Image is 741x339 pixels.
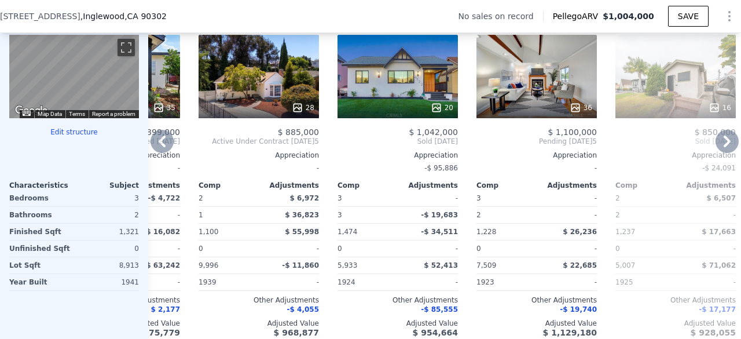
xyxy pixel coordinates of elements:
div: Year Built [9,274,72,290]
div: - [261,274,319,290]
div: 2 [76,207,139,223]
span: , Inglewood [80,10,167,22]
div: 1925 [615,274,673,290]
button: Edit structure [9,127,139,137]
span: 1,100 [199,228,218,236]
span: Active Under Contract [DATE]5 [199,137,319,146]
span: 5,007 [615,261,635,269]
span: $ 850,000 [695,127,736,137]
span: $ 928,055 [691,328,736,337]
div: Comp [199,181,259,190]
span: $ 2,177 [151,305,180,314]
span: 0 [338,245,342,253]
span: , CA 90302 [124,12,167,21]
div: 8,913 [76,257,139,274]
div: Unfinished Sqft [9,240,72,257]
div: - [539,240,597,257]
div: - [122,240,180,257]
div: - [400,190,458,206]
div: Adjusted Value [199,319,319,328]
div: Other Adjustments [199,296,319,305]
div: Adjustments [259,181,319,190]
span: $ 6,507 [707,194,736,202]
div: Characteristics [9,181,74,190]
div: Map [9,35,139,118]
div: - [261,240,319,257]
span: -$ 19,683 [421,211,458,219]
div: Adjustments [676,181,736,190]
div: 2 [476,207,534,223]
div: Appreciation [615,151,736,160]
button: Show Options [718,5,741,28]
span: -$ 24,091 [702,164,736,172]
div: 3 [338,207,395,223]
div: Other Adjustments [338,296,458,305]
div: 1923 [476,274,534,290]
div: 1941 [76,274,139,290]
div: Street View [9,35,139,118]
div: - [539,207,597,223]
span: 7,509 [476,261,496,269]
span: 1,474 [338,228,357,236]
span: $ 52,413 [424,261,458,269]
button: Map Data [38,110,62,118]
span: -$ 11,860 [282,261,319,269]
span: $ 36,823 [285,211,319,219]
span: 2 [615,194,620,202]
div: 2 [615,207,673,223]
span: 0 [615,245,620,253]
div: 1,321 [76,224,139,240]
div: 35 [153,102,175,114]
span: 5,933 [338,261,357,269]
div: Adjustments [120,181,180,190]
div: 16 [709,102,731,114]
div: Subject [74,181,139,190]
div: - [678,240,736,257]
span: $ 6,972 [290,194,319,202]
span: $ 954,664 [413,328,458,337]
div: Comp [615,181,676,190]
div: - [678,274,736,290]
span: $ 1,100,000 [548,127,597,137]
a: Terms (opens in new tab) [69,111,85,117]
span: $ 975,779 [135,328,180,337]
div: - [539,190,597,206]
span: $ 1,042,000 [409,127,458,137]
span: 3 [476,194,481,202]
span: Sold [DATE] [338,137,458,146]
span: $ 22,685 [563,261,597,269]
div: 1939 [199,274,256,290]
span: Pellego ARV [553,10,603,22]
div: Adjusted Value [338,319,458,328]
div: 20 [431,102,453,114]
div: Adjusted Value [476,319,597,328]
div: Finished Sqft [9,224,72,240]
span: -$ 4,722 [148,194,180,202]
button: Toggle fullscreen view [118,39,135,56]
span: 1,228 [476,228,496,236]
span: 1,237 [615,228,635,236]
span: $ 63,242 [146,261,180,269]
div: Adjustments [537,181,597,190]
span: Sold [DATE] [615,137,736,146]
div: - [476,160,597,176]
div: Bathrooms [9,207,72,223]
span: -$ 4,055 [287,305,319,314]
div: 1 [199,207,256,223]
div: Comp [338,181,398,190]
span: 0 [476,245,481,253]
span: $ 16,082 [146,228,180,236]
div: 36 [570,102,592,114]
span: -$ 17,177 [699,305,736,314]
span: $ 17,663 [702,228,736,236]
div: Appreciation [338,151,458,160]
div: - [400,274,458,290]
div: 3 [76,190,139,206]
a: Report a problem [92,111,135,117]
div: - [539,274,597,290]
div: - [122,207,180,223]
div: - [400,240,458,257]
div: Other Adjustments [476,296,597,305]
span: $1,004,000 [603,12,654,21]
div: Adjustments [398,181,458,190]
